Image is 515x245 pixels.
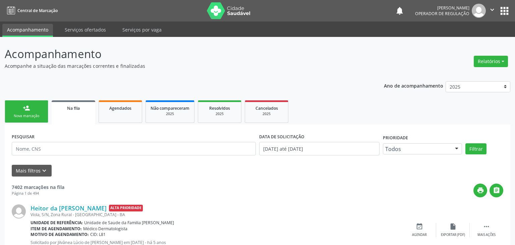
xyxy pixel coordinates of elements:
div: 2025 [250,111,283,116]
input: Selecione um intervalo [259,142,380,155]
b: Item de agendamento: [31,226,82,232]
div: Viola, S/N, Zona Rural - [GEOGRAPHIC_DATA] - BA [31,212,403,217]
img: img [12,204,26,218]
i:  [493,187,500,194]
button:  [490,184,503,197]
i: keyboard_arrow_down [41,167,48,175]
div: 2025 [151,111,189,116]
span: CID: L81 [90,232,106,237]
p: Ano de acompanhamento [384,81,443,90]
label: Prioridade [383,133,408,143]
i:  [483,223,490,230]
label: DATA DE SOLICITAÇÃO [259,132,304,142]
img: img [472,4,486,18]
span: Médico Dermatologista [83,226,127,232]
strong: 7402 marcações na fila [12,184,64,190]
span: Todos [385,146,448,152]
span: Unidade de Saude da Familia [PERSON_NAME] [84,220,174,226]
button: Mais filtroskeyboard_arrow_down [12,165,52,177]
button: apps [499,5,510,17]
a: Serviços por vaga [118,24,166,36]
div: Página 1 de 494 [12,191,64,196]
input: Nome, CNS [12,142,256,155]
button: print [473,184,487,197]
i: event_available [416,223,423,230]
span: Agendados [109,105,131,111]
a: Heitor da [PERSON_NAME] [31,204,107,212]
b: Motivo de agendamento: [31,232,89,237]
button: Relatórios [474,56,508,67]
span: Não compareceram [151,105,189,111]
b: Unidade de referência: [31,220,83,226]
button: Filtrar [465,143,487,155]
div: Agendar [412,233,427,237]
div: [PERSON_NAME] [415,5,469,11]
span: Cancelados [255,105,278,111]
a: Acompanhamento [2,24,53,37]
a: Serviços ofertados [60,24,111,36]
label: PESQUISAR [12,132,35,142]
div: Exportar (PDF) [441,233,465,237]
p: Acompanhe a situação das marcações correntes e finalizadas [5,62,359,69]
span: Resolvidos [209,105,230,111]
span: Na fila [67,105,80,111]
button:  [486,4,499,18]
span: Alta Prioridade [109,205,143,212]
a: Central de Marcação [5,5,58,16]
p: Acompanhamento [5,46,359,62]
i: print [477,187,484,194]
span: Operador de regulação [415,11,469,16]
i: insert_drive_file [449,223,457,230]
i:  [489,6,496,13]
div: 2025 [203,111,236,116]
div: Nova marcação [10,113,43,118]
span: Central de Marcação [17,8,58,13]
div: person_add [23,104,30,112]
button: notifications [395,6,404,15]
div: Mais ações [477,233,496,237]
